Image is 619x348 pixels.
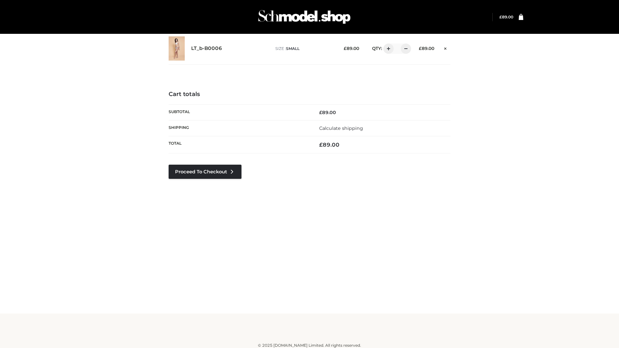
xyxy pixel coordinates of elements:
bdi: 89.00 [319,110,336,115]
bdi: 89.00 [499,15,513,19]
span: £ [499,15,502,19]
span: SMALL [286,46,300,51]
img: Schmodel Admin 964 [256,4,353,30]
h4: Cart totals [169,91,450,98]
a: £89.00 [499,15,513,19]
bdi: 89.00 [319,141,339,148]
p: size : [275,46,334,52]
bdi: 89.00 [419,46,434,51]
a: Remove this item [441,43,450,52]
bdi: 89.00 [344,46,359,51]
span: £ [319,110,322,115]
th: Shipping [169,120,309,136]
a: LT_b-B0006 [191,45,222,52]
a: Calculate shipping [319,125,363,131]
th: Subtotal [169,104,309,120]
th: Total [169,136,309,153]
span: £ [319,141,323,148]
div: QTY: [366,43,409,54]
a: Proceed to Checkout [169,165,241,179]
span: £ [419,46,422,51]
span: £ [344,46,347,51]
